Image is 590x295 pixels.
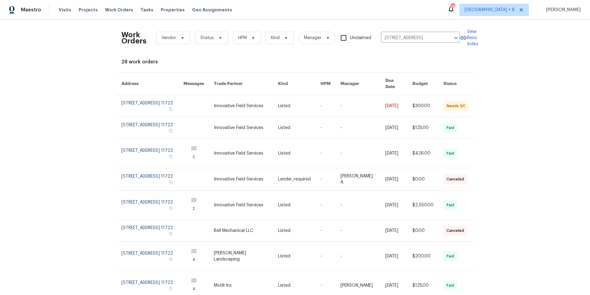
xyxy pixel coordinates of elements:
[336,168,381,191] td: [PERSON_NAME] A
[450,4,455,10] div: 28
[544,7,581,13] span: [PERSON_NAME]
[336,117,381,139] td: -
[179,73,209,95] th: Messages
[209,73,273,95] th: Trade Partner
[168,286,174,291] button: Copy Address
[209,168,273,191] td: Innovative Field Services
[209,139,273,168] td: Innovative Field Services
[316,168,336,191] td: -
[407,73,439,95] th: Budget
[465,7,515,13] span: [GEOGRAPHIC_DATA] + 6
[273,95,316,117] td: Listed
[439,73,474,95] th: Status
[452,34,460,42] button: Open
[273,242,316,271] td: Listed
[209,191,273,220] td: Innovative Field Services
[316,242,336,271] td: -
[79,7,98,13] span: Projects
[336,73,381,95] th: Manager
[209,220,273,242] td: Bell Mechanical LLC
[116,73,179,95] th: Address
[336,242,381,271] td: -
[336,220,381,242] td: -
[273,168,316,191] td: Lender_required
[200,35,214,41] span: Status
[162,35,176,41] span: Vendor
[168,205,174,211] button: Copy Address
[316,73,336,95] th: HPM
[350,35,371,41] span: Unclaimed
[273,191,316,220] td: Listed
[273,220,316,242] td: Listed
[273,73,316,95] th: Kind
[105,7,133,13] span: Work Orders
[316,139,336,168] td: -
[168,231,174,236] button: Copy Address
[238,35,247,41] span: HPM
[271,35,280,41] span: Kind
[209,95,273,117] td: Innovative Field Services
[460,29,478,47] a: View Reno Index
[192,7,232,13] span: Geo Assignments
[336,191,381,220] td: -
[336,139,381,168] td: -
[273,117,316,139] td: Listed
[316,95,336,117] td: -
[380,73,407,95] th: Due Date
[209,117,273,139] td: Innovative Field Services
[161,7,185,13] span: Properties
[168,180,174,185] button: Copy Address
[336,95,381,117] td: -
[21,7,41,13] span: Maestro
[316,220,336,242] td: -
[168,106,174,112] button: Copy Address
[209,242,273,271] td: [PERSON_NAME] Landscaping
[273,139,316,168] td: Listed
[140,8,153,12] span: Tasks
[168,128,174,134] button: Copy Address
[316,191,336,220] td: -
[121,59,469,65] div: 28 work orders
[121,32,147,44] h2: Work Orders
[316,117,336,139] td: -
[304,35,321,41] span: Manager
[59,7,71,13] span: Visits
[168,257,174,262] button: Copy Address
[168,154,174,159] button: Copy Address
[381,33,442,43] input: Enter in an address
